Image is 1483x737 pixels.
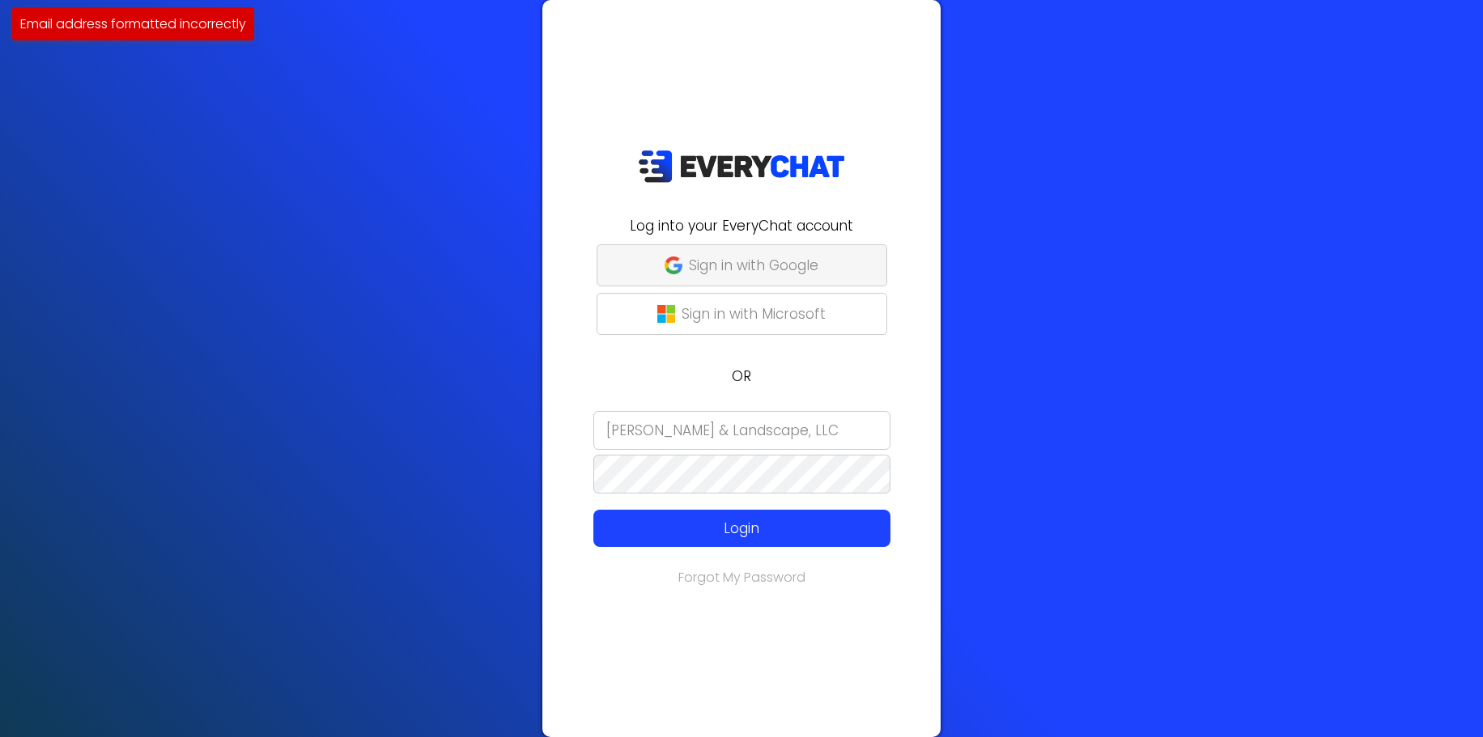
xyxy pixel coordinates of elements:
button: Sign in with Microsoft [597,293,887,335]
button: Sign in with Google [597,244,887,286]
h2: Log into your EveryChat account [552,215,931,236]
p: Sign in with Google [689,255,818,276]
p: Login [623,518,860,539]
button: Login [593,510,890,547]
p: Sign in with Microsoft [682,303,826,324]
img: google-g.png [665,256,682,274]
input: Email [593,411,890,450]
a: Forgot My Password [678,568,805,587]
img: microsoft-logo.png [657,305,675,323]
p: Email address formatted incorrectly [20,14,246,34]
img: EveryChat_logo_dark.png [638,150,845,183]
p: OR [552,366,931,387]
